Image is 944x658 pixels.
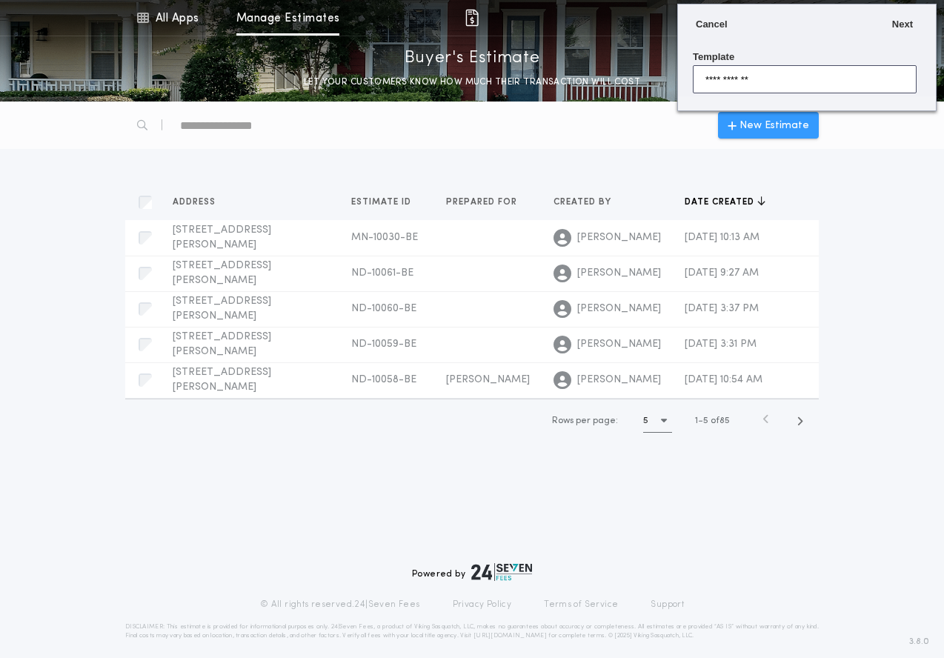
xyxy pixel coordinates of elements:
[471,563,532,581] img: logo
[577,302,661,316] span: [PERSON_NAME]
[351,374,416,385] span: ND-10058-BE
[351,196,414,208] span: Estimate ID
[173,196,219,208] span: Address
[685,195,765,210] button: Date created
[351,303,416,314] span: ND-10060-BE
[577,266,661,281] span: [PERSON_NAME]
[173,225,271,250] span: [STREET_ADDRESS][PERSON_NAME]
[651,599,684,611] a: Support
[412,563,532,581] div: Powered by
[718,112,819,139] button: New Estimate
[739,118,809,133] span: New Estimate
[544,599,618,611] a: Terms of Service
[405,47,540,70] p: Buyer's Estimate
[351,232,418,243] span: MN-10030-BE
[351,267,413,279] span: ND-10061-BE
[453,599,512,611] a: Privacy Policy
[711,414,730,428] span: of 85
[173,260,271,286] span: [STREET_ADDRESS][PERSON_NAME]
[173,367,271,393] span: [STREET_ADDRESS][PERSON_NAME]
[260,599,420,611] p: © All rights reserved. 24|Seven Fees
[685,196,757,208] span: Date created
[351,195,422,210] button: Estimate ID
[695,416,698,425] span: 1
[463,9,481,27] img: img
[577,230,661,245] span: [PERSON_NAME]
[577,337,661,352] span: [PERSON_NAME]
[446,374,530,385] span: [PERSON_NAME]
[173,195,227,210] button: Address
[289,75,655,90] p: LET YOUR CUSTOMERS KNOW HOW MUCH THEIR TRANSACTION WILL COST
[643,409,672,433] button: 5
[173,296,271,322] span: [STREET_ADDRESS][PERSON_NAME]
[125,622,819,640] p: DISCLAIMER: This estimate is provided for informational purposes only. 24|Seven Fees, a product o...
[173,331,271,357] span: [STREET_ADDRESS][PERSON_NAME]
[643,413,648,428] h1: 5
[703,416,708,425] span: 5
[685,303,759,314] span: [DATE] 3:37 PM
[909,635,929,648] span: 3.8.0
[446,196,520,208] span: Prepared for
[473,633,547,639] a: [URL][DOMAIN_NAME]
[552,416,618,425] span: Rows per page:
[685,232,759,243] span: [DATE] 10:13 AM
[554,196,614,208] span: Created by
[351,339,416,350] span: ND-10059-BE
[554,195,622,210] button: Created by
[685,267,759,279] span: [DATE] 9:27 AM
[577,373,661,388] span: [PERSON_NAME]
[685,374,762,385] span: [DATE] 10:54 AM
[685,339,757,350] span: [DATE] 3:31 PM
